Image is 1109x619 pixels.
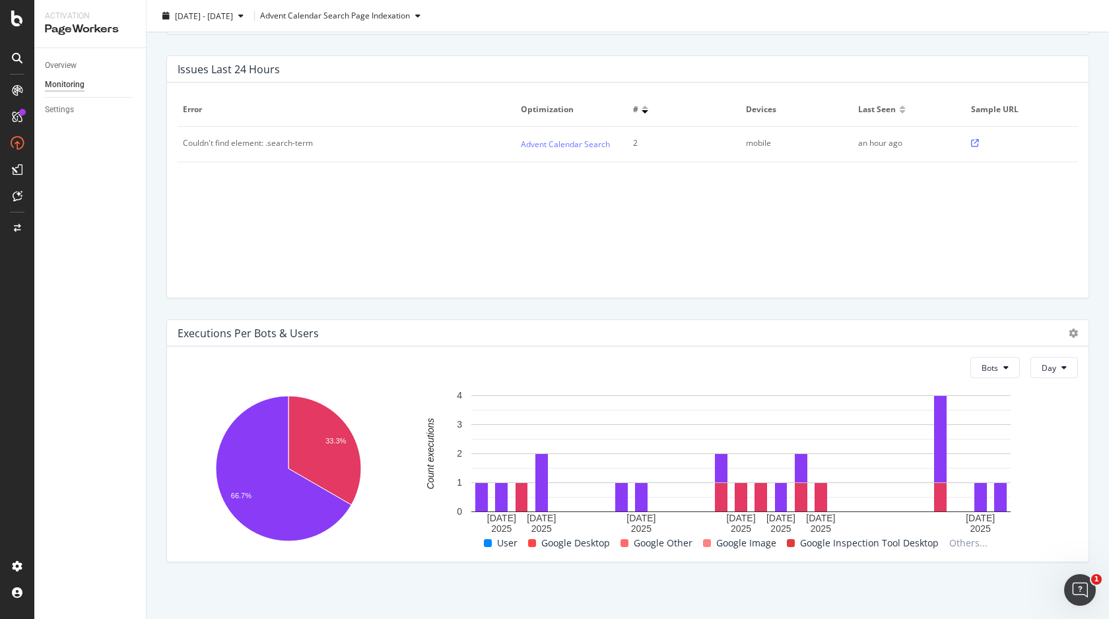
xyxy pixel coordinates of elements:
div: Monitoring [45,78,84,92]
text: [DATE] [726,513,755,523]
button: Bots [970,357,1020,378]
div: Overview [45,59,77,73]
div: an hour ago [858,137,950,149]
div: Activation [45,11,135,22]
iframe: Intercom live chat [1064,574,1096,606]
text: [DATE] [966,513,995,523]
text: 0 [457,507,462,517]
text: 2025 [631,523,652,534]
span: Optimization [521,104,620,115]
span: User [497,535,518,551]
text: 1 [457,478,462,488]
text: 2025 [731,523,751,534]
text: [DATE] [806,513,835,523]
div: Issues Last 24 Hours [178,63,280,76]
a: Settings [45,103,137,117]
text: [DATE] [626,513,655,523]
svg: A chart. [404,389,1078,535]
a: Overview [45,59,137,73]
text: 2025 [531,523,552,534]
span: Google Image [716,535,776,551]
div: Advent Calendar Search Page Indexation [260,12,410,20]
span: Devices [746,104,845,115]
div: 2 [633,137,725,149]
span: Google Inspection Tool Desktop [800,535,939,551]
span: Last seen [858,104,896,115]
span: Bots [982,362,998,374]
text: 66.7% [231,492,252,500]
div: PageWorkers [45,22,135,37]
button: Advent Calendar Search Page Indexation [260,5,426,26]
button: [DATE] - [DATE] [157,5,249,26]
text: 2 [457,449,462,459]
div: Executions per Bots & Users [178,327,319,340]
text: [DATE] [487,513,516,523]
a: Monitoring [45,78,137,92]
button: Day [1030,357,1078,378]
text: 3 [457,420,462,430]
a: Advent Calendar Search Page Indexation [521,137,671,151]
div: Settings [45,103,74,117]
text: 33.3% [325,438,346,445]
div: Couldn't find element: .search-term [183,137,313,149]
text: Count executions [425,418,436,490]
text: 2025 [491,523,512,534]
text: 2025 [770,523,791,534]
text: 2025 [970,523,991,534]
span: Day [1042,362,1056,374]
span: Error [183,104,507,115]
div: mobile [746,137,838,149]
text: [DATE] [527,513,556,523]
text: [DATE] [766,513,795,523]
span: Sample URL [971,104,1070,115]
span: Google Desktop [541,535,610,551]
span: Google Other [634,535,692,551]
svg: A chart. [178,389,399,551]
span: [DATE] - [DATE] [175,10,233,21]
span: 1 [1091,574,1102,585]
text: 2025 [811,523,831,534]
span: # [633,104,638,115]
text: 4 [457,391,462,401]
span: Others... [944,535,993,551]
